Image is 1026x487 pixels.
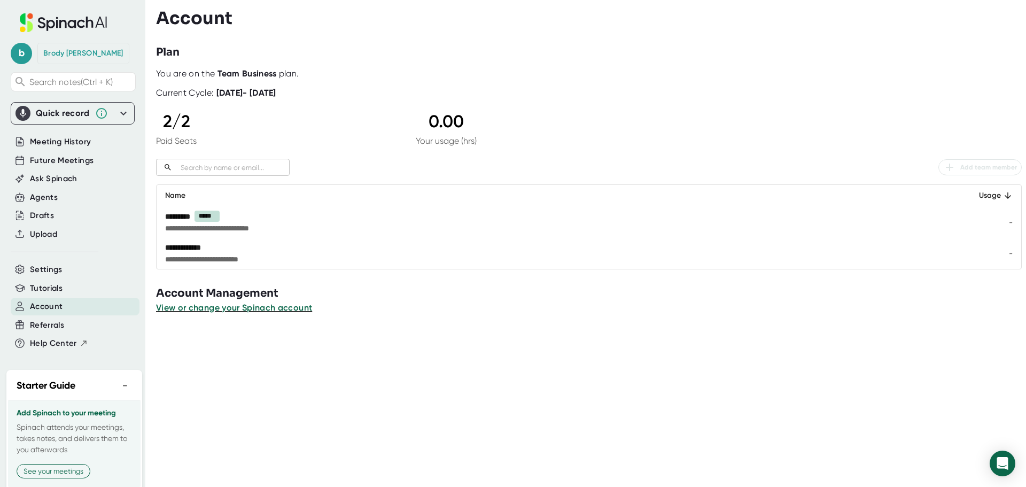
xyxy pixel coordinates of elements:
div: Your usage (hrs) [416,136,477,146]
button: Upload [30,228,57,241]
button: Drafts [30,210,54,222]
button: Tutorials [30,282,63,295]
b: Team Business [217,68,277,79]
button: Settings [30,264,63,276]
div: Quick record [15,103,130,124]
button: Add team member [938,159,1022,175]
button: Account [30,300,63,313]
input: Search by name or email... [176,161,290,174]
div: Current Cycle: [156,88,276,98]
div: Brody Baxter [43,49,123,58]
div: Name [165,189,946,202]
h3: Plan [156,44,180,60]
div: You are on the plan. [156,68,1022,79]
span: b [11,43,32,64]
button: − [118,378,132,393]
span: Help Center [30,337,77,350]
div: 0.00 [416,111,477,132]
td: - [955,238,1021,269]
span: Add team member [943,161,1017,174]
button: Agents [30,191,58,204]
div: Paid Seats [156,136,197,146]
button: See your meetings [17,464,90,478]
div: Open Intercom Messenger [990,451,1015,476]
b: [DATE] - [DATE] [216,88,276,98]
div: Usage [963,189,1013,202]
p: Spinach attends your meetings, takes notes, and delivers them to you afterwards [17,422,132,455]
span: View or change your Spinach account [156,303,312,313]
td: - [955,206,1021,238]
button: Help Center [30,337,88,350]
button: Referrals [30,319,64,331]
button: View or change your Spinach account [156,302,312,314]
button: Future Meetings [30,154,94,167]
h2: Starter Guide [17,378,75,393]
h3: Account [156,8,232,28]
button: Meeting History [30,136,91,148]
h3: Add Spinach to your meeting [17,409,132,418]
div: Quick record [36,108,90,119]
div: 2 / 2 [156,111,197,132]
span: Search notes (Ctrl + K) [29,77,113,87]
h3: Account Management [156,285,1026,302]
button: Ask Spinach [30,173,77,185]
